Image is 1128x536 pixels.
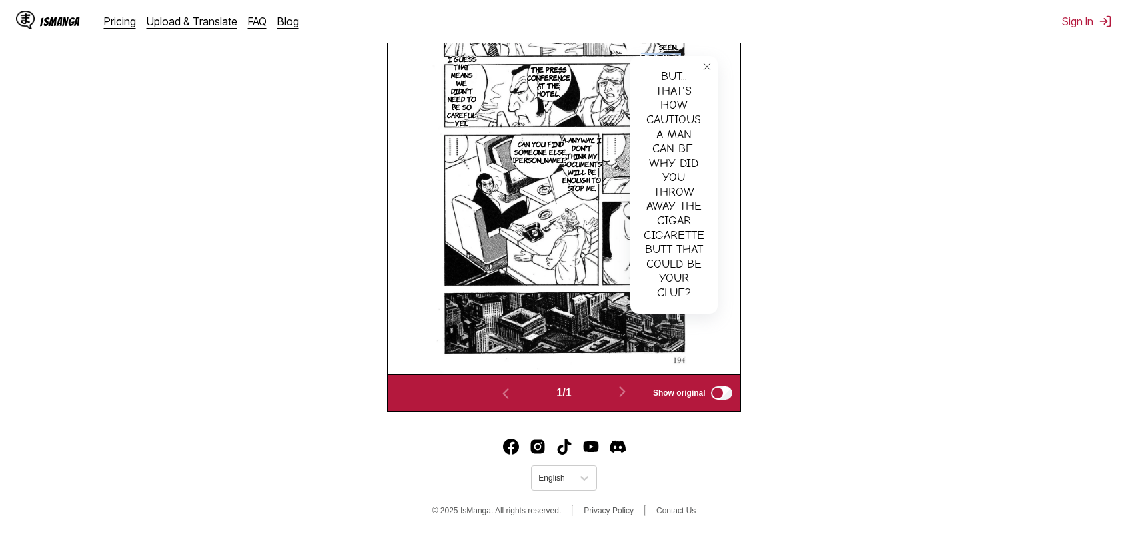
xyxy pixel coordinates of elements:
img: IsManga TikTok [556,439,572,455]
a: TikTok [556,439,572,455]
img: Previous page [498,386,514,402]
a: Blog [277,15,299,28]
span: Show original [653,388,706,398]
a: Youtube [583,439,599,455]
p: But... that's how cautious a man can be. Why did you throw away the cigar cigarette butt that cou... [630,51,690,136]
img: Next page [614,384,630,400]
span: © 2025 IsManga. All rights reserved. [432,506,562,515]
img: IsManga Facebook [503,439,519,455]
a: Pricing [104,15,136,28]
a: Facebook [503,439,519,455]
a: Instagram [530,439,546,455]
a: Contact Us [656,506,696,515]
img: IsManga Instagram [530,439,546,455]
input: Select language [538,473,540,483]
a: Discord [610,439,626,455]
img: IsManga Logo [16,11,35,29]
button: Sign In [1062,15,1112,28]
div: But... that's how cautious a man can be. Why did you throw away the cigar cigarette butt that cou... [630,56,718,314]
a: FAQ [248,15,267,28]
img: IsManga YouTube [583,439,599,455]
div: IsManga [40,15,80,28]
input: Show original [711,386,732,400]
a: Upload & Translate [147,15,237,28]
a: Privacy Policy [584,506,634,515]
p: Can you find someone else, [PERSON_NAME]? [510,137,570,166]
p: The press conference at the hotel. [524,63,573,100]
button: close-tooltip [696,56,718,77]
a: IsManga LogoIsManga [16,11,104,32]
img: IsManga Discord [610,439,626,455]
p: A-Anyway... I don't think my documents will be enough to stop me. [560,133,604,194]
span: 1 / 1 [556,387,571,399]
p: I guess that means we didn't need to be so careful yet... [443,52,480,129]
img: Sign out [1099,15,1112,28]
